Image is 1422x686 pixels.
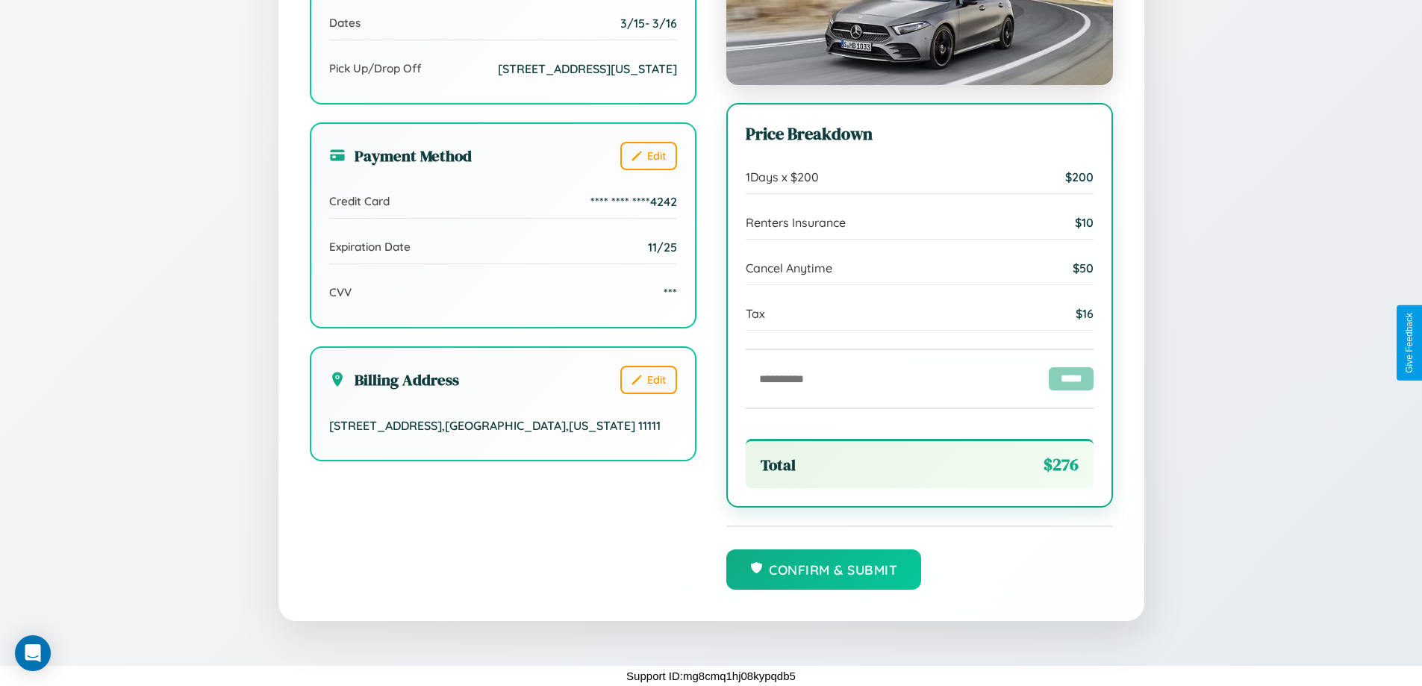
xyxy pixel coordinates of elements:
span: Cancel Anytime [746,261,832,275]
h3: Price Breakdown [746,122,1094,146]
button: Confirm & Submit [726,549,922,590]
h3: Billing Address [329,369,459,390]
span: CVV [329,285,352,299]
button: Edit [620,142,677,170]
span: $ 16 [1076,306,1094,321]
span: $ 50 [1073,261,1094,275]
span: 11/25 [648,240,677,255]
span: Expiration Date [329,240,411,254]
div: Give Feedback [1404,313,1415,373]
div: Open Intercom Messenger [15,635,51,671]
span: [STREET_ADDRESS] , [GEOGRAPHIC_DATA] , [US_STATE] 11111 [329,418,661,433]
p: Support ID: mg8cmq1hj08kypqdb5 [626,666,796,686]
span: Credit Card [329,194,390,208]
span: Pick Up/Drop Off [329,61,422,75]
span: Total [761,454,796,475]
h3: Payment Method [329,145,472,166]
span: $ 276 [1044,453,1079,476]
span: 3 / 15 - 3 / 16 [620,16,677,31]
button: Edit [620,366,677,394]
span: $ 10 [1075,215,1094,230]
span: Dates [329,16,361,30]
span: 1 Days x $ 200 [746,169,819,184]
span: Renters Insurance [746,215,846,230]
span: $ 200 [1065,169,1094,184]
span: Tax [746,306,765,321]
span: [STREET_ADDRESS][US_STATE] [498,61,677,76]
